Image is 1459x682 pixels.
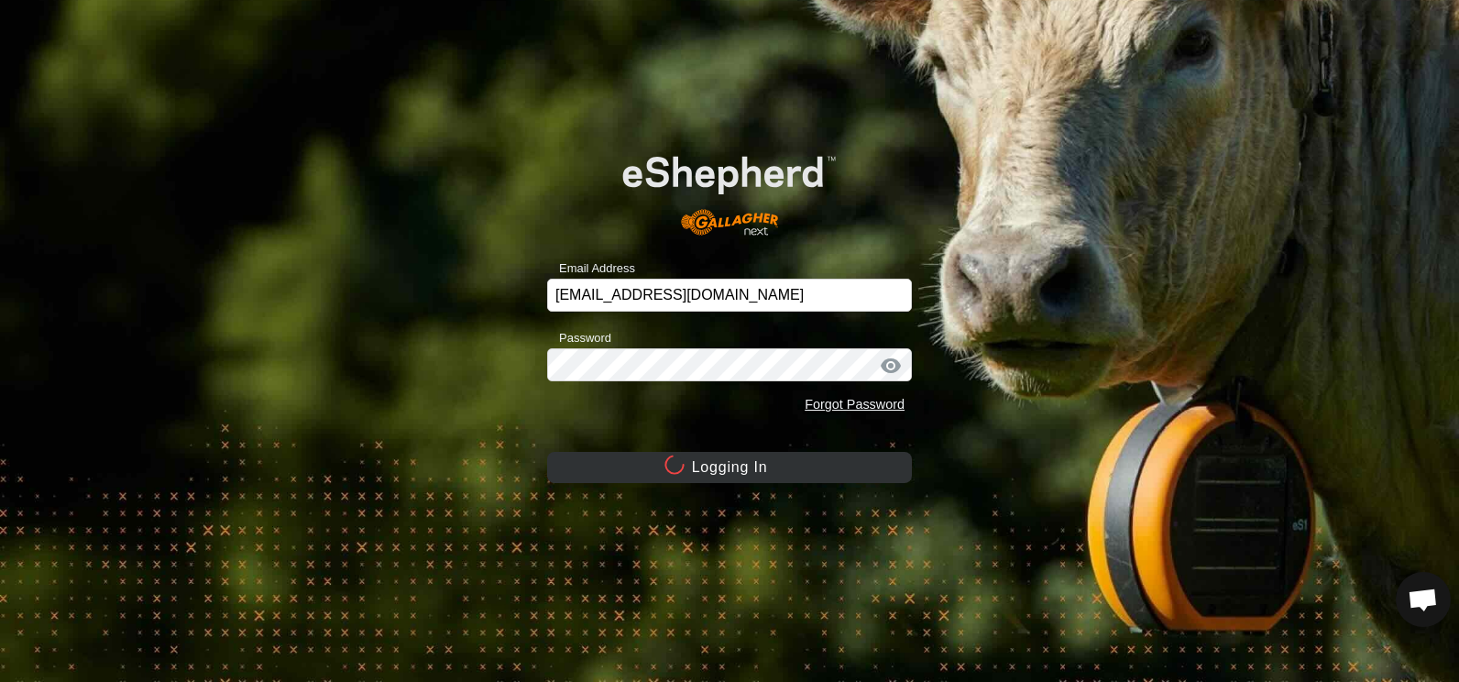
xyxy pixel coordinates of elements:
[547,452,912,483] button: Logging In
[547,279,912,312] input: Email Address
[584,126,875,250] img: E-shepherd Logo
[547,329,611,347] label: Password
[805,397,905,412] a: Forgot Password
[1396,572,1451,627] div: Open chat
[547,259,635,278] label: Email Address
